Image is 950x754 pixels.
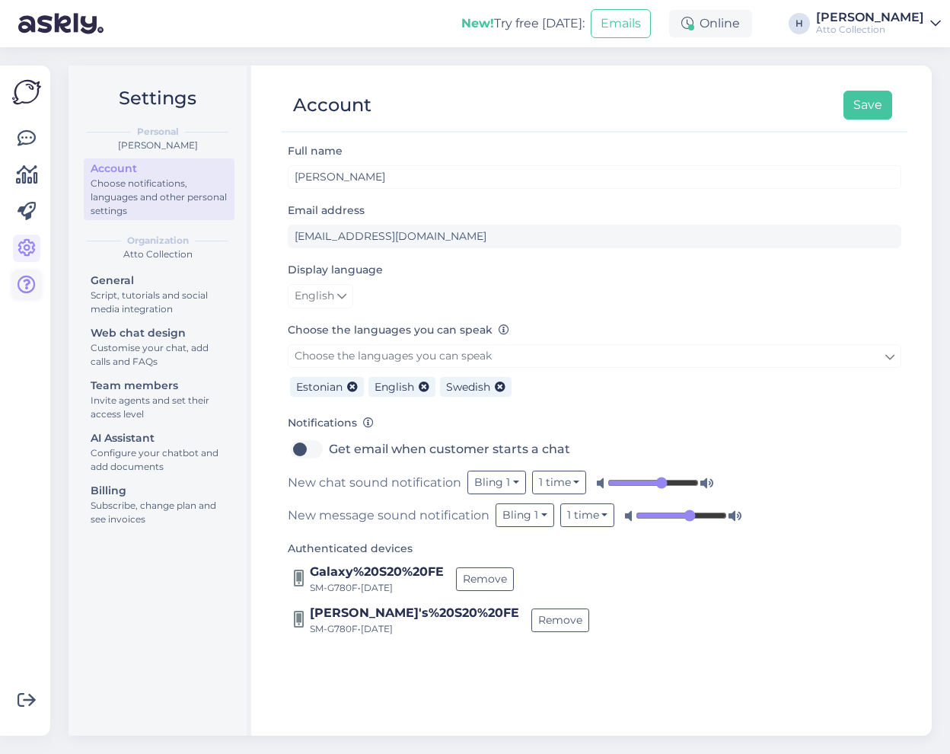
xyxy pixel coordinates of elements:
h2: Settings [81,84,234,113]
label: Choose the languages you can speak [288,322,509,338]
label: Get email when customer starts a chat [329,437,570,462]
div: Galaxy%20S20%20FE [310,563,444,581]
a: English [288,284,353,308]
button: 1 time [560,503,615,527]
div: Invite agents and set their access level [91,394,228,421]
label: Email address [288,203,365,219]
a: Team membersInvite agents and set their access level [84,375,234,423]
a: Choose the languages you can speak [288,344,901,368]
button: Emails [591,9,651,38]
button: 1 time [532,471,587,494]
b: Organization [127,234,189,248]
b: New! [461,16,494,30]
a: Web chat designCustomise your chat, add calls and FAQs [84,323,234,371]
button: Bling 1 [496,503,554,527]
div: Team members [91,378,228,394]
div: Web chat design [91,325,228,341]
div: Billing [91,483,228,499]
a: AI AssistantConfigure your chatbot and add documents [84,428,234,476]
span: English [295,288,334,305]
div: New chat sound notification [288,471,901,494]
a: BillingSubscribe, change plan and see invoices [84,481,234,529]
label: Authenticated devices [288,541,413,557]
label: Notifications [288,415,374,431]
div: Atto Collection [816,24,924,36]
b: Personal [137,125,179,139]
button: Bling 1 [467,471,526,494]
input: Enter name [288,165,901,189]
span: English [375,380,414,394]
span: Swedish [446,380,490,394]
div: [PERSON_NAME]'s%20S20%20FE [310,604,519,622]
div: Customise your chat, add calls and FAQs [91,341,228,369]
div: Online [669,10,752,37]
span: Choose the languages you can speak [295,349,492,363]
div: Account [293,91,371,120]
div: SM-G780F • [DATE] [310,581,444,595]
a: AccountChoose notifications, languages and other personal settings [84,158,234,220]
div: New message sound notification [288,503,901,527]
input: Enter email [288,225,901,248]
span: Estonian [296,380,343,394]
label: Display language [288,262,383,278]
div: Try free [DATE]: [461,14,585,33]
div: [PERSON_NAME] [81,139,234,152]
button: Remove [456,567,514,591]
div: [PERSON_NAME] [816,11,924,24]
div: SM-G780F • [DATE] [310,622,519,636]
label: Full name [288,143,343,159]
a: GeneralScript, tutorials and social media integration [84,270,234,318]
div: Configure your chatbot and add documents [91,446,228,474]
button: Save [843,91,892,120]
div: Atto Collection [81,248,234,261]
img: Askly Logo [12,78,41,107]
a: [PERSON_NAME]Atto Collection [816,11,941,36]
div: AI Assistant [91,430,228,446]
div: Account [91,161,228,177]
div: General [91,273,228,289]
div: Choose notifications, languages and other personal settings [91,177,228,218]
div: H [789,13,810,34]
button: Remove [531,609,589,632]
div: Script, tutorials and social media integration [91,289,228,316]
div: Subscribe, change plan and see invoices [91,499,228,526]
